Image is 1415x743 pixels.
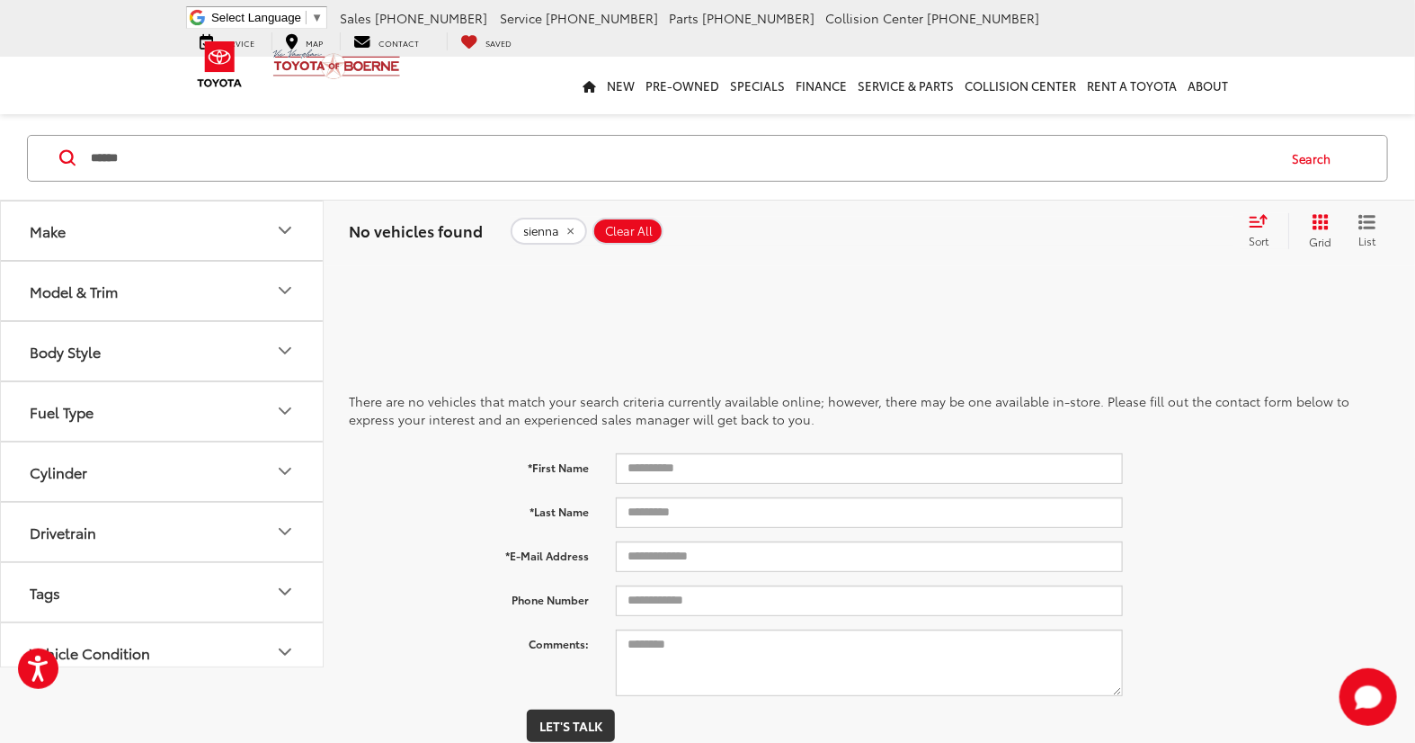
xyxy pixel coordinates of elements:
[375,9,487,27] span: [PHONE_NUMBER]
[306,11,307,24] span: ​
[335,542,602,564] label: *E-Mail Address
[500,9,542,27] span: Service
[1288,213,1345,249] button: Grid View
[577,57,601,114] a: Home
[274,581,296,603] div: Tags
[1,262,325,320] button: Model & TrimModel & Trim
[702,9,814,27] span: [PHONE_NUMBER]
[1249,233,1268,248] span: Sort
[349,219,483,241] span: No vehicles found
[523,224,559,238] span: sienna
[274,400,296,422] div: Fuel Type
[1339,668,1397,726] button: Toggle Chat Window
[30,222,66,239] div: Make
[447,32,525,50] a: My Saved Vehicles
[1,623,325,682] button: Vehicle ConditionVehicle Condition
[605,224,653,238] span: Clear All
[30,343,101,360] div: Body Style
[601,57,640,114] a: New
[274,340,296,362] div: Body Style
[274,219,296,241] div: Make
[592,218,663,245] button: Clear All
[959,57,1081,114] a: Collision Center
[186,32,268,50] a: Service
[511,218,587,245] button: remove sienna
[1,443,325,501] button: CylinderCylinder
[186,35,254,94] img: Toyota
[927,9,1039,27] span: [PHONE_NUMBER]
[669,9,699,27] span: Parts
[725,57,790,114] a: Specials
[272,49,401,80] img: Vic Vaughan Toyota of Boerne
[274,461,296,482] div: Cylinder
[340,9,371,27] span: Sales
[1240,213,1288,249] button: Select sort value
[311,11,323,24] span: ▼
[1,201,325,260] button: MakeMake
[790,57,852,114] a: Finance
[485,37,512,49] span: Saved
[527,710,615,742] button: Let's Talk
[30,463,87,480] div: Cylinder
[640,57,725,114] a: Pre-Owned
[30,644,150,661] div: Vehicle Condition
[89,137,1275,180] input: Search by Make, Model, or Keyword
[1339,668,1397,726] svg: Start Chat
[1,382,325,441] button: Fuel TypeFuel Type
[335,586,602,608] label: Phone Number
[30,524,96,541] div: Drivetrain
[1182,57,1233,114] a: About
[1,322,325,380] button: Body StyleBody Style
[30,282,118,300] div: Model & Trim
[30,584,60,601] div: Tags
[211,11,301,24] span: Select Language
[274,280,296,301] div: Model & Trim
[335,453,602,476] label: *First Name
[1,563,325,622] button: TagsTags
[1,503,325,561] button: DrivetrainDrivetrain
[30,403,93,420] div: Fuel Type
[825,9,923,27] span: Collision Center
[546,9,658,27] span: [PHONE_NUMBER]
[1081,57,1182,114] a: Rent a Toyota
[1358,233,1376,248] span: List
[335,497,602,520] label: *Last Name
[335,630,602,652] label: Comments:
[211,11,323,24] a: Select Language​
[1345,213,1390,249] button: List View
[1309,234,1331,249] span: Grid
[852,57,959,114] a: Service & Parts: Opens in a new tab
[271,32,336,50] a: Map
[274,521,296,542] div: Drivetrain
[274,641,296,663] div: Vehicle Condition
[1275,136,1357,181] button: Search
[349,392,1390,428] p: There are no vehicles that match your search criteria currently available online; however, there ...
[340,32,432,50] a: Contact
